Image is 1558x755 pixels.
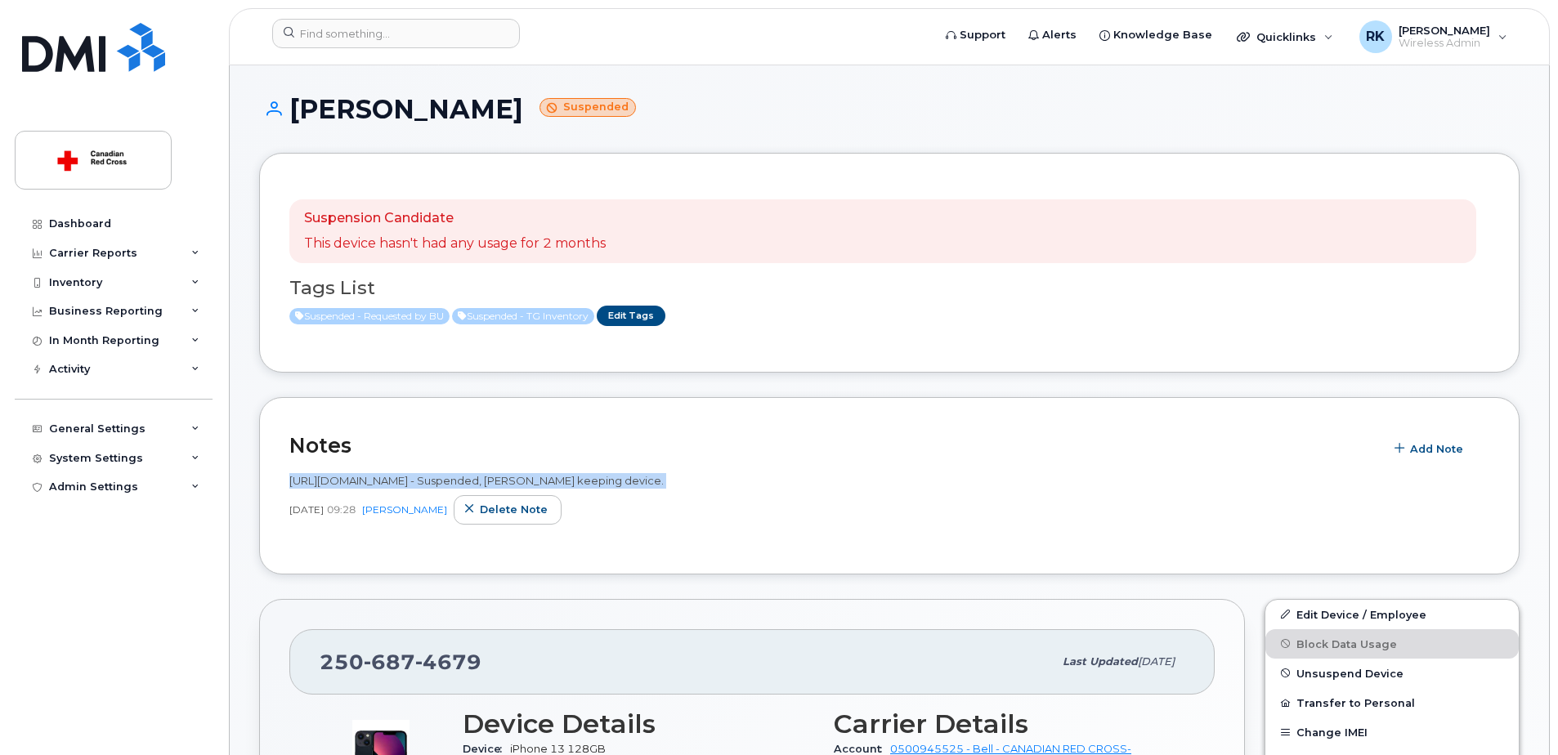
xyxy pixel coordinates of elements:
[304,235,606,253] p: This device hasn't had any usage for 2 months
[539,98,636,117] small: Suspended
[259,95,1520,123] h1: [PERSON_NAME]
[327,503,356,516] span: 09:28
[289,278,1489,298] h3: Tags List
[597,306,665,326] a: Edit Tags
[834,743,890,755] span: Account
[289,433,1376,458] h2: Notes
[1265,659,1519,688] button: Unsuspend Device
[454,495,562,525] button: Delete note
[415,650,481,674] span: 4679
[364,650,415,674] span: 687
[1265,600,1519,629] a: Edit Device / Employee
[480,502,548,517] span: Delete note
[1138,655,1175,668] span: [DATE]
[1410,441,1463,457] span: Add Note
[510,743,606,755] span: iPhone 13 128GB
[452,308,594,324] span: Active
[320,650,481,674] span: 250
[304,209,606,228] p: Suspension Candidate
[1384,434,1477,463] button: Add Note
[362,503,447,516] a: [PERSON_NAME]
[463,743,510,755] span: Device
[1063,655,1138,668] span: Last updated
[289,474,664,487] span: [URL][DOMAIN_NAME] - Suspended, [PERSON_NAME] keeping device.
[1265,717,1519,747] button: Change IMEI
[834,709,1185,739] h3: Carrier Details
[289,308,450,324] span: Active
[1296,667,1404,679] span: Unsuspend Device
[463,709,814,739] h3: Device Details
[1265,688,1519,717] button: Transfer to Personal
[289,503,324,516] span: [DATE]
[1265,629,1519,659] button: Block Data Usage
